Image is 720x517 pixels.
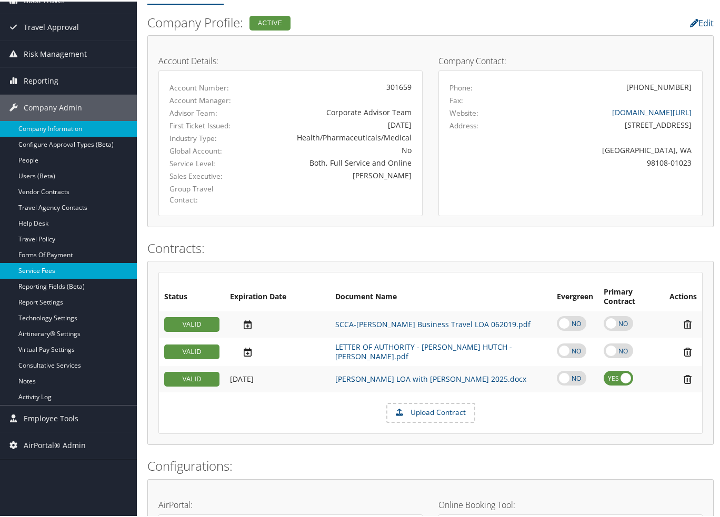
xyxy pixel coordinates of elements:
[158,55,423,64] h4: Account Details:
[438,55,703,64] h4: Company Contact:
[598,281,664,310] th: Primary Contract
[449,81,473,92] label: Phone:
[169,131,239,142] label: Industry Type:
[169,106,239,117] label: Advisor Team:
[230,318,325,329] div: Add/Edit Date
[169,157,239,167] label: Service Level:
[169,169,239,180] label: Sales Executive:
[255,80,412,91] div: 301659
[147,238,714,256] h2: Contracts:
[230,372,254,382] span: [DATE]
[255,143,412,154] div: No
[678,345,697,356] i: Remove Contract
[169,182,239,204] label: Group Travel Contact:
[249,14,291,29] div: Active
[330,281,552,310] th: Document Name
[514,143,692,154] div: [GEOGRAPHIC_DATA], WA
[24,404,78,430] span: Employee Tools
[164,316,219,330] div: VALID
[159,281,225,310] th: Status
[164,370,219,385] div: VALID
[626,80,692,91] div: [PHONE_NUMBER]
[230,345,325,356] div: Add/Edit Date
[255,156,412,167] div: Both, Full Service and Online
[678,372,697,383] i: Remove Contract
[24,66,58,93] span: Reporting
[24,93,82,119] span: Company Admin
[552,281,598,310] th: Evergreen
[255,105,412,116] div: Corporate Advisor Team
[169,119,239,129] label: First Ticket Issued:
[147,12,519,30] h2: Company Profile:
[169,144,239,155] label: Global Account:
[24,13,79,39] span: Travel Approval
[690,16,714,27] a: Edit
[169,94,239,104] label: Account Manager:
[514,156,692,167] div: 98108-01023
[514,118,692,129] div: [STREET_ADDRESS]
[438,499,703,508] h4: Online Booking Tool:
[164,343,219,358] div: VALID
[24,39,87,66] span: Risk Management
[449,106,478,117] label: Website:
[158,499,423,508] h4: AirPortal:
[612,106,692,116] a: [DOMAIN_NAME][URL]
[387,402,474,420] label: Upload Contract
[169,81,239,92] label: Account Number:
[24,431,86,457] span: AirPortal® Admin
[255,130,412,141] div: Health/Pharmaceuticals/Medical
[255,118,412,129] div: [DATE]
[449,94,463,104] label: Fax:
[335,340,512,360] a: LETTER OF AUTHORITY - [PERSON_NAME] HUTCH - [PERSON_NAME].pdf
[255,168,412,179] div: [PERSON_NAME]
[230,373,325,382] div: Add/Edit Date
[225,281,330,310] th: Expiration Date
[449,119,478,129] label: Address:
[664,281,702,310] th: Actions
[335,318,531,328] a: SCCA-[PERSON_NAME] Business Travel LOA 062019.pdf
[678,318,697,329] i: Remove Contract
[335,372,526,382] a: [PERSON_NAME] LOA with [PERSON_NAME] 2025.docx
[147,455,714,473] h2: Configurations:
